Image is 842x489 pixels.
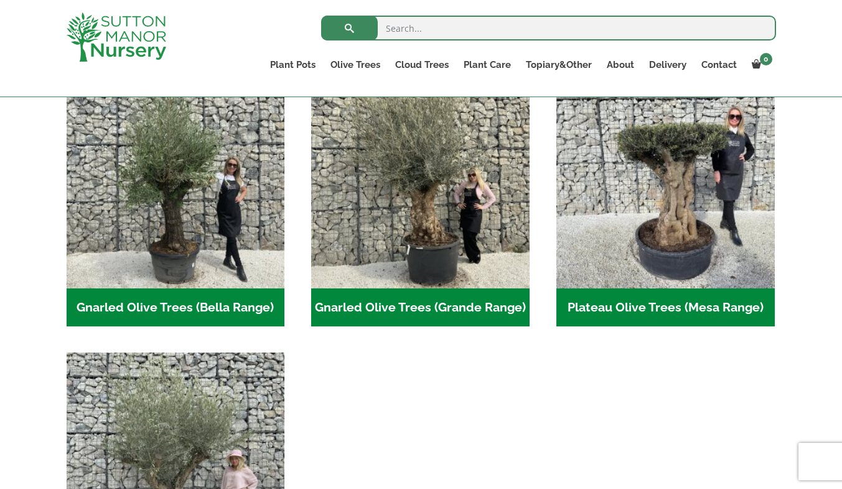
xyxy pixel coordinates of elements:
[760,53,772,65] span: 0
[311,70,530,288] img: Gnarled Olive Trees (Grande Range)
[323,56,388,74] a: Olive Trees
[556,288,775,327] h2: Plateau Olive Trees (Mesa Range)
[388,56,456,74] a: Cloud Trees
[599,56,642,74] a: About
[311,288,530,327] h2: Gnarled Olive Trees (Grande Range)
[263,56,323,74] a: Plant Pots
[694,56,744,74] a: Contact
[556,70,775,288] img: Plateau Olive Trees (Mesa Range)
[744,56,776,74] a: 0
[67,70,285,326] a: Visit product category Gnarled Olive Trees (Bella Range)
[67,288,285,327] h2: Gnarled Olive Trees (Bella Range)
[456,56,518,74] a: Plant Care
[67,70,285,288] img: Gnarled Olive Trees (Bella Range)
[67,12,166,62] img: logo
[321,16,776,40] input: Search...
[642,56,694,74] a: Delivery
[311,70,530,326] a: Visit product category Gnarled Olive Trees (Grande Range)
[518,56,599,74] a: Topiary&Other
[556,70,775,326] a: Visit product category Plateau Olive Trees (Mesa Range)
